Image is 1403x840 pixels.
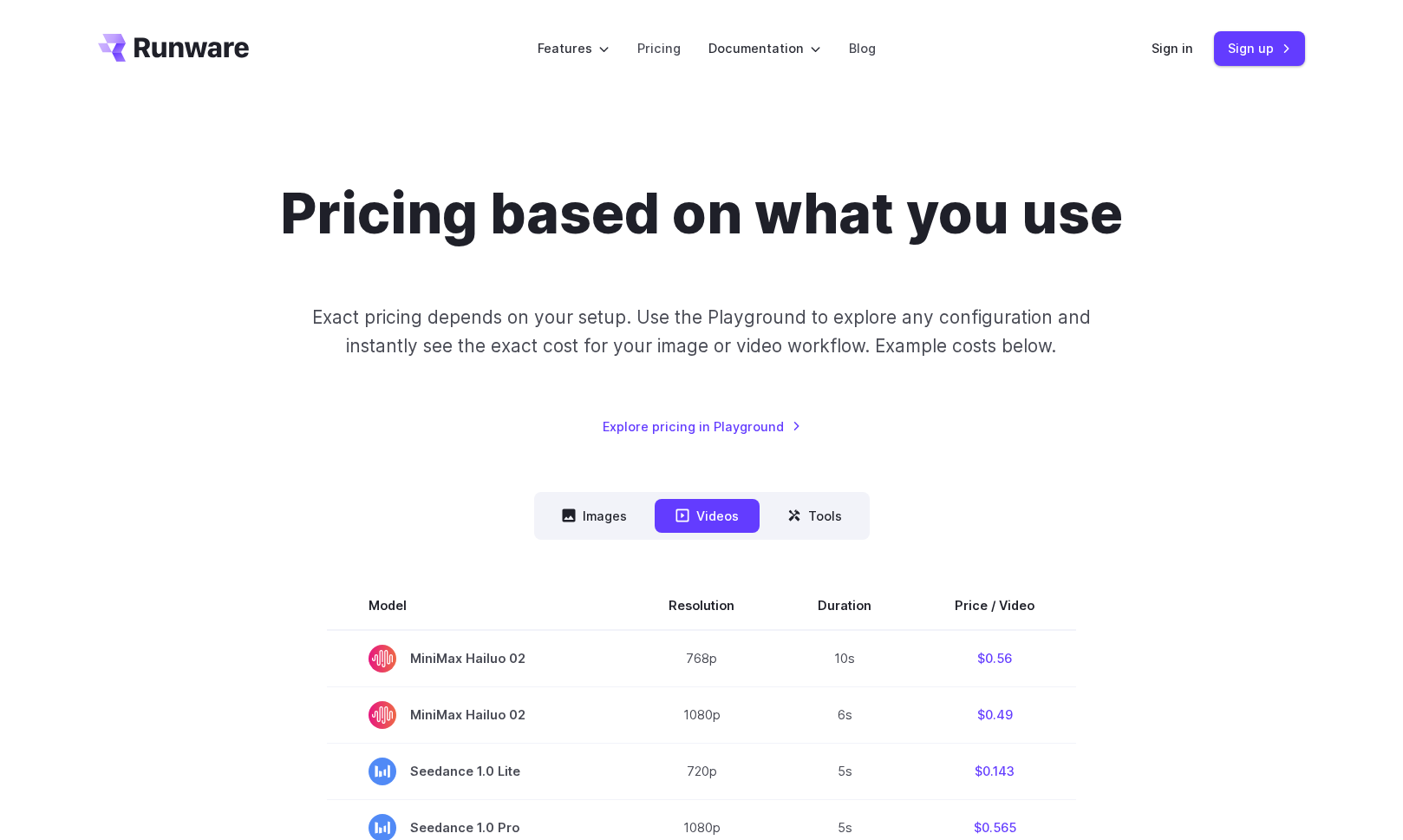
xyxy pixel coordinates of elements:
[541,499,648,533] button: Images
[913,581,1076,630] th: Price / Video
[538,38,610,58] label: Features
[1214,31,1305,65] a: Sign up
[627,581,776,630] th: Resolution
[655,499,760,533] button: Videos
[603,417,801,436] a: Explore pricing in Playground
[776,581,913,630] th: Duration
[637,38,681,58] a: Pricing
[627,630,776,687] td: 768p
[913,743,1076,799] td: $0.143
[98,34,249,62] a: Go to /
[708,38,821,58] label: Documentation
[849,38,876,58] a: Blog
[767,499,863,533] button: Tools
[776,686,913,743] td: 6s
[280,180,1123,247] h1: Pricing based on what you use
[369,758,585,785] span: Seedance 1.0 Lite
[776,743,913,799] td: 5s
[369,645,585,673] span: MiniMax Hailuo 02
[369,701,585,729] span: MiniMax Hailuo 02
[913,630,1076,687] td: $0.56
[913,686,1076,743] td: $0.49
[776,630,913,687] td: 10s
[279,303,1124,361] p: Exact pricing depends on your setup. Use the Playground to explore any configuration and instantl...
[327,581,627,630] th: Model
[627,743,776,799] td: 720p
[1152,38,1193,58] a: Sign in
[627,686,776,743] td: 1080p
